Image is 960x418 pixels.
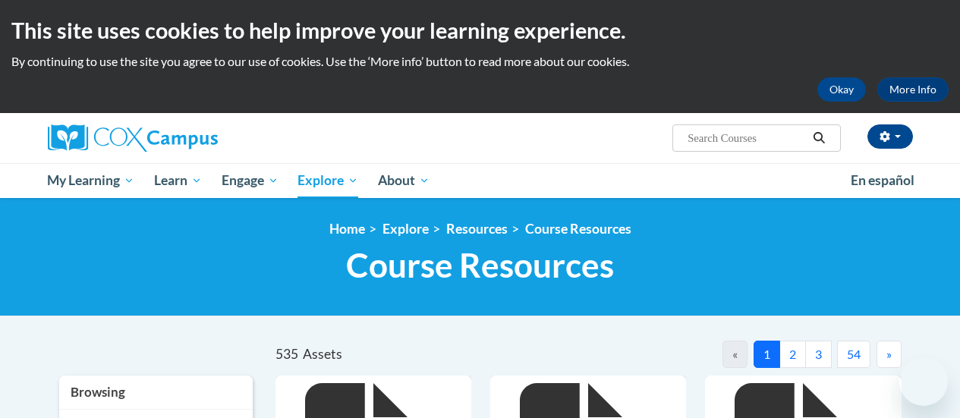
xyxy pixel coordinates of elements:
[154,171,202,190] span: Learn
[38,163,145,198] a: My Learning
[48,124,321,152] a: Cox Campus
[212,163,288,198] a: Engage
[11,15,949,46] h2: This site uses cookies to help improve your learning experience.
[378,171,430,190] span: About
[297,171,358,190] span: Explore
[48,124,218,152] img: Cox Campus
[346,245,614,285] span: Course Resources
[877,77,949,102] a: More Info
[779,341,806,368] button: 2
[11,53,949,70] p: By continuing to use the site you agree to our use of cookies. Use the ‘More info’ button to read...
[841,165,924,196] a: En español
[275,346,298,362] span: 535
[368,163,439,198] a: About
[446,221,508,237] a: Resources
[899,357,948,406] iframe: Button to launch messaging window
[867,124,913,149] button: Account Settings
[144,163,212,198] a: Learn
[303,346,342,362] span: Assets
[686,129,807,147] input: Search Courses
[47,171,134,190] span: My Learning
[817,77,866,102] button: Okay
[222,171,279,190] span: Engage
[851,172,914,188] span: En español
[877,341,902,368] button: Next
[805,341,832,368] button: 3
[382,221,429,237] a: Explore
[36,163,924,198] div: Main menu
[288,163,368,198] a: Explore
[807,129,830,147] button: Search
[886,347,892,361] span: »
[329,221,365,237] a: Home
[525,221,631,237] a: Course Resources
[754,341,780,368] button: 1
[588,341,902,368] nav: Pagination Navigation
[837,341,870,368] button: 54
[71,383,241,401] h3: Browsing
